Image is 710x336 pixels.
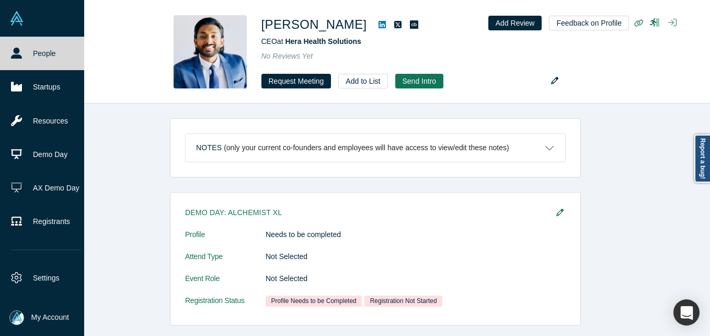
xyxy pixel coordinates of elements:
[31,312,69,323] span: My Account
[694,135,710,183] a: Report a bug!
[266,251,566,262] dd: Not Selected
[9,11,24,26] img: Alchemist Vault Logo
[174,15,247,88] img: Idicula Mathew's Profile Image
[186,134,565,162] button: Notes (only your current co-founders and employees will have access to view/edit these notes)
[488,16,542,30] button: Add Review
[261,15,367,34] h1: [PERSON_NAME]
[261,52,313,60] span: No Reviews Yet
[185,273,266,295] dt: Event Role
[549,16,629,30] button: Feedback on Profile
[266,229,566,240] dd: Needs to be completed
[395,74,444,88] button: Send Intro
[261,74,331,88] button: Request Meeting
[9,310,24,325] img: Mia Scott's Account
[185,229,266,251] dt: Profile
[261,37,361,46] span: CEO at
[185,295,266,318] dt: Registration Status
[185,251,266,273] dt: Attend Type
[266,296,362,307] span: Profile Needs to be Completed
[285,37,361,46] a: Hera Health Solutions
[9,310,69,325] button: My Account
[196,142,222,153] h3: Notes
[338,74,387,88] button: Add to List
[266,273,566,284] dd: Not Selected
[224,143,509,152] p: (only your current co-founders and employees will have access to view/edit these notes)
[185,207,551,218] h3: Demo Day: Alchemist XL
[364,296,442,307] span: Registration Not Started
